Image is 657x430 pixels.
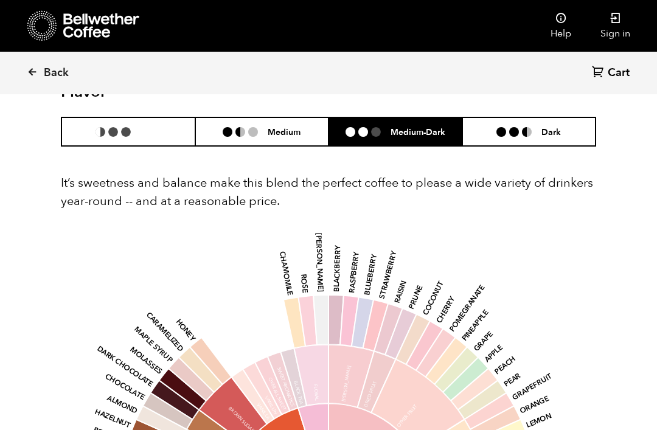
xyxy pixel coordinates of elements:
[608,66,630,80] span: Cart
[141,127,161,137] h6: Light
[61,174,596,210] p: It’s sweetness and balance make this blend the perfect coffee to please a wide variety of drinker...
[268,127,301,137] h6: Medium
[44,66,69,80] span: Back
[391,127,445,137] h6: Medium-Dark
[592,65,633,81] a: Cart
[61,83,239,102] h2: Flavor
[541,127,561,137] h6: Dark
